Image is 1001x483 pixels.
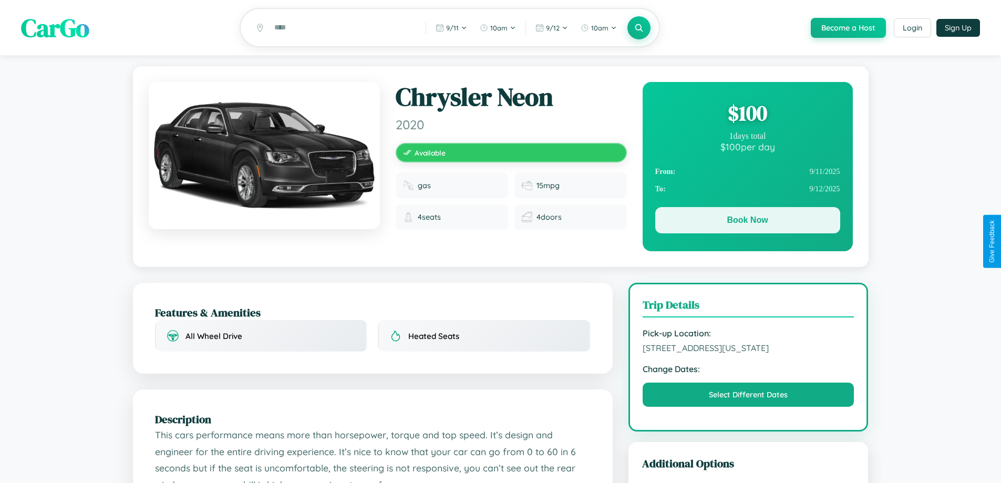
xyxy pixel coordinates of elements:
button: 10am [474,19,521,36]
h3: Trip Details [643,297,854,317]
h1: Chrysler Neon [396,82,627,112]
img: Doors [522,212,532,222]
button: Login [894,18,931,37]
button: 9/11 [430,19,472,36]
strong: Change Dates: [643,364,854,374]
img: Fuel type [403,180,414,191]
span: Heated Seats [408,331,459,341]
span: 9 / 12 [546,24,560,32]
button: Select Different Dates [643,383,854,407]
img: Chrysler Neon 2020 [149,82,380,229]
button: Become a Host [811,18,886,38]
span: gas [418,181,431,190]
div: $ 100 [655,99,840,127]
span: Available [415,148,446,157]
strong: To: [655,184,666,193]
h2: Features & Amenities [155,305,591,320]
span: 15 mpg [536,181,560,190]
span: 4 doors [536,212,562,222]
span: 4 seats [418,212,441,222]
button: Book Now [655,207,840,233]
div: 1 days total [655,131,840,141]
h3: Additional Options [642,456,855,471]
span: 9 / 11 [446,24,459,32]
div: $ 100 per day [655,141,840,152]
img: Seats [403,212,414,222]
div: 9 / 11 / 2025 [655,163,840,180]
div: Give Feedback [988,220,996,263]
strong: From: [655,167,676,176]
button: 9/12 [530,19,573,36]
h2: Description [155,412,591,427]
span: 10am [591,24,608,32]
span: All Wheel Drive [185,331,242,341]
span: 2020 [396,117,627,132]
span: 10am [490,24,508,32]
button: 10am [575,19,622,36]
strong: Pick-up Location: [643,328,854,338]
img: Fuel efficiency [522,180,532,191]
button: Sign Up [936,19,980,37]
span: CarGo [21,11,89,45]
div: 9 / 12 / 2025 [655,180,840,198]
span: [STREET_ADDRESS][US_STATE] [643,343,854,353]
